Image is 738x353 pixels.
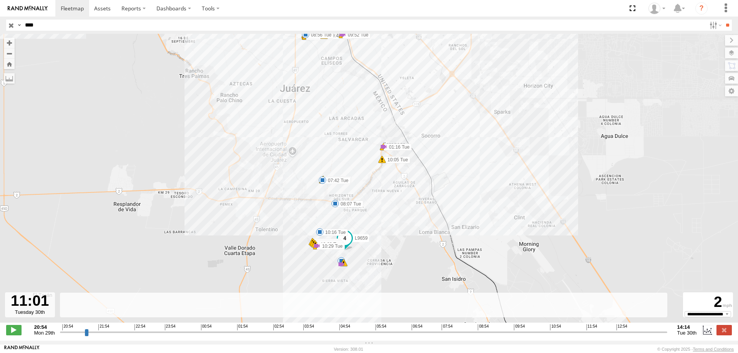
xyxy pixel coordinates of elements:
strong: 20:54 [34,324,55,330]
button: Zoom in [4,38,15,48]
span: 20:54 [62,324,73,330]
div: 2 [684,293,732,311]
span: 21:54 [98,324,109,330]
span: 04:54 [339,324,350,330]
span: 02:54 [273,324,284,330]
label: 10:29 Tue [315,241,343,248]
div: 8 [340,259,347,267]
label: Play/Stop [6,325,22,335]
div: 8 [337,260,345,268]
label: 09:48 Tue [324,32,352,39]
label: 10:29 Tue [317,243,345,250]
label: 07:42 Tue [322,177,351,184]
label: 01:16 Tue [384,144,412,151]
span: 01:54 [237,324,248,330]
span: 05:54 [376,324,386,330]
label: 08:56 Tue [306,31,334,38]
div: Version: 308.01 [334,347,363,351]
span: L9659 [355,235,367,240]
span: 03:54 [303,324,314,330]
label: Map Settings [725,86,738,96]
div: 5 [337,257,345,265]
label: Search Query [16,20,22,31]
label: 09:52 Tue [342,31,371,38]
label: 08:54 Tue [306,33,334,40]
img: rand-logo.svg [8,6,48,11]
div: © Copyright 2025 - [657,347,734,351]
span: 00:54 [201,324,212,330]
label: Close [716,325,732,335]
label: Search Filter Options [706,20,723,31]
label: 10:29 Tue [312,239,341,245]
label: 08:07 Tue [335,201,363,207]
button: Zoom out [4,48,15,59]
span: 12:54 [617,324,627,330]
strong: 14:14 [677,324,697,330]
label: Measure [4,73,15,84]
span: 08:54 [478,324,489,330]
span: 07:54 [442,324,452,330]
span: Tue 30th Sep 2025 [677,330,697,336]
span: 11:54 [587,324,597,330]
label: 07:58 Tue [323,176,351,183]
span: 09:54 [514,324,525,330]
label: 10:29 Tue [314,240,342,247]
span: 06:54 [412,324,422,330]
span: 23:54 [165,324,176,330]
label: 10:05 Tue [382,156,410,163]
span: 22:54 [135,324,145,330]
a: Visit our Website [4,345,40,353]
i: ? [695,2,708,15]
a: Terms and Conditions [693,347,734,351]
span: 10:54 [550,324,561,330]
button: Zoom Home [4,59,15,69]
label: 10:16 Tue [320,229,348,236]
div: MANUEL HERNANDEZ [646,3,668,14]
span: Mon 29th Sep 2025 [34,330,55,336]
